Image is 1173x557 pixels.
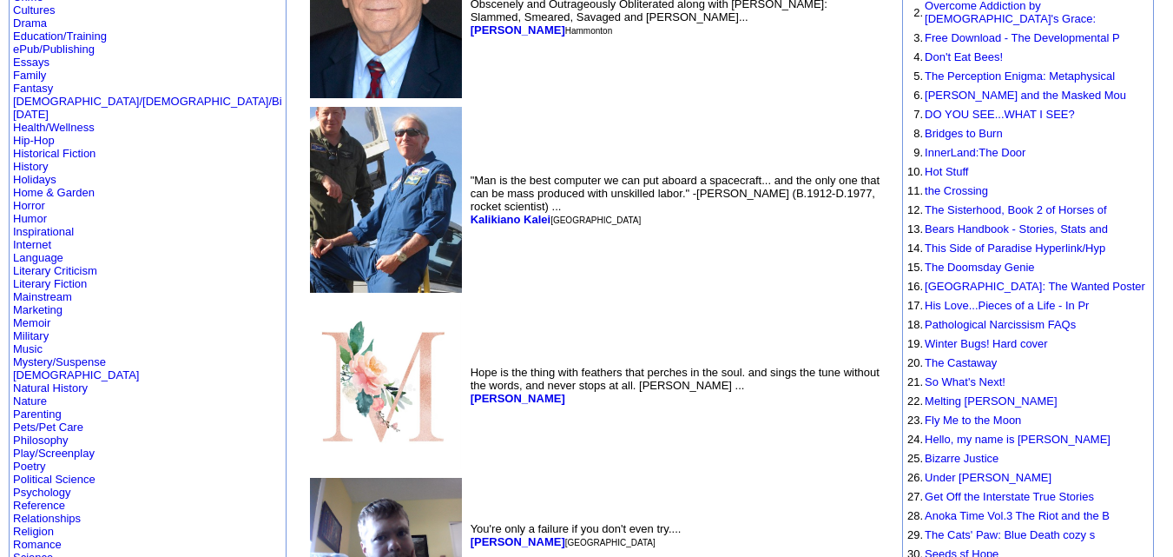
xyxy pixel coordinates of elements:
a: Religion [13,525,54,538]
a: Free Download - The Developmental P [925,31,1120,44]
font: 22. [907,395,923,408]
a: DO YOU SEE...WHAT I SEE? [925,108,1075,121]
a: the Crossing [925,184,988,197]
font: [GEOGRAPHIC_DATA] [550,216,641,225]
font: 5. [913,70,923,83]
a: Home & Garden [13,186,95,199]
a: Holidays [13,173,56,186]
a: The Castaway [925,356,997,369]
a: [DEMOGRAPHIC_DATA]/[DEMOGRAPHIC_DATA]/Bi [13,95,282,108]
font: 29. [907,528,923,541]
font: 26. [907,471,923,484]
img: shim.gif [907,29,908,30]
font: 27. [907,490,923,503]
a: Memoir [13,316,50,329]
img: shim.gif [907,315,908,316]
a: History [13,160,48,173]
a: Melting [PERSON_NAME] [925,395,1057,408]
img: 77566.jpg [310,107,462,293]
a: Historical Fiction [13,147,96,160]
a: Relationships [13,512,81,525]
a: Natural History [13,381,88,395]
img: shim.gif [907,526,908,527]
a: Military [13,329,49,342]
font: Hope is the thing with feathers that perches in the soul. and sings the tune without the words, a... [471,366,880,405]
a: Education/Training [13,30,107,43]
a: Romance [13,538,62,551]
img: shim.gif [907,507,908,507]
a: Mystery/Suspense [13,355,106,368]
b: [PERSON_NAME] [471,535,565,548]
a: Family [13,69,46,82]
img: 130525.jpeg [310,302,462,469]
img: shim.gif [907,487,908,488]
a: Hip-Hop [13,134,55,147]
a: Horror [13,199,45,212]
img: shim.gif [907,143,908,144]
a: Play/Screenplay [13,447,95,460]
font: 16. [907,280,923,293]
font: 14. [907,242,923,255]
a: Anoka Time Vol.3 The Riot and the B [925,509,1110,522]
a: Bears Handbook - Stories, Stats and [925,222,1108,235]
a: Inspirational [13,225,74,238]
a: Internet [13,238,51,251]
font: 3. [913,31,923,44]
img: shim.gif [907,296,908,297]
a: [DEMOGRAPHIC_DATA] [13,368,139,381]
a: Get Off the Interstate True Stories [925,490,1094,503]
img: shim.gif [907,239,908,240]
img: shim.gif [907,105,908,106]
a: [GEOGRAPHIC_DATA]: The Wanted Poster [925,280,1145,293]
font: 23. [907,414,923,427]
img: shim.gif [907,411,908,412]
a: ePub/Publishing [13,43,95,56]
a: Humor [13,212,47,225]
font: 4. [913,50,923,63]
font: You're only a failure if you don't even try.... [471,522,682,548]
font: 9. [913,146,923,159]
a: Health/Wellness [13,121,95,134]
a: The Cats' Paw: Blue Death cozy s [925,528,1095,541]
a: The Doomsday Genie [925,261,1034,274]
a: Language [13,251,63,264]
font: 24. [907,433,923,446]
a: Nature [13,395,47,408]
font: 13. [907,222,923,235]
a: [PERSON_NAME] [471,23,565,36]
font: 12. [907,203,923,216]
a: His Love...Pieces of a Life - In Pr [925,299,1089,312]
a: This Side of Paradise Hyperlink/Hyp [925,242,1105,255]
a: Under [PERSON_NAME] [925,471,1051,484]
a: Literary Criticism [13,264,97,277]
font: 7. [913,108,923,121]
font: 17. [907,299,923,312]
img: shim.gif [907,258,908,259]
a: [DATE] [13,108,49,121]
a: Pathological Narcissism FAQs [925,318,1076,331]
img: shim.gif [907,449,908,450]
a: Pets/Pet Care [13,421,83,434]
font: 10. [907,165,923,178]
a: [PERSON_NAME] [471,392,565,405]
font: 6. [913,89,923,102]
a: Political Science [13,473,96,486]
a: Philosophy [13,434,69,447]
a: The Perception Enigma: Metaphysical [925,70,1115,83]
a: Fantasy [13,82,53,95]
a: InnerLand:The Door [925,146,1025,159]
font: 15. [907,261,923,274]
a: Hello, my name is [PERSON_NAME] [925,433,1110,446]
img: shim.gif [907,201,908,202]
a: Parenting [13,408,62,421]
a: Marketing [13,303,63,316]
a: Bizarre Justice [925,452,998,465]
font: Hammonton [565,26,612,36]
font: 28. [907,509,923,522]
a: Hot Stuff [925,165,968,178]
